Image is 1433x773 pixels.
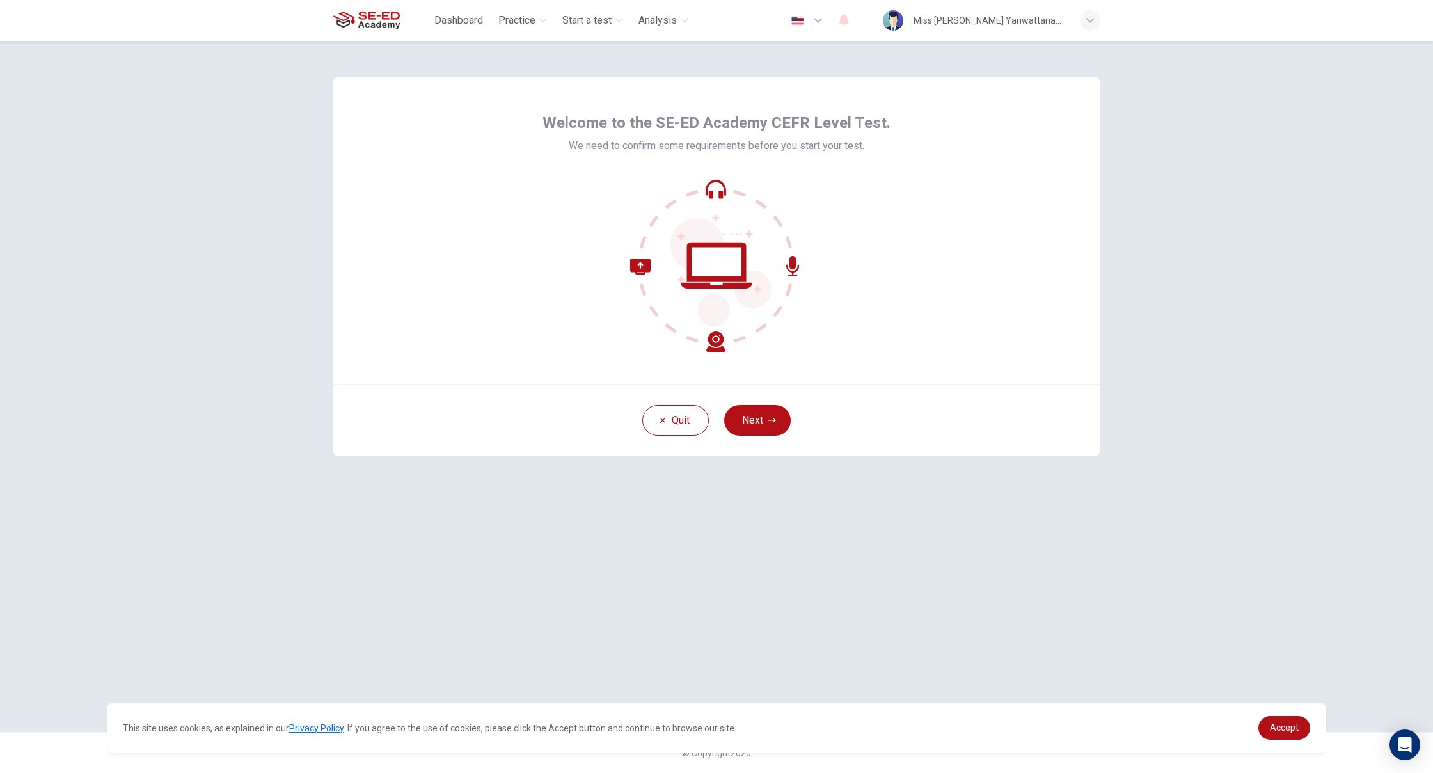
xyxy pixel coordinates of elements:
button: Next [724,405,791,436]
span: Dashboard [434,13,483,28]
img: SE-ED Academy logo [333,8,400,33]
span: Welcome to the SE-ED Academy CEFR Level Test. [542,113,891,133]
span: We need to confirm some requirements before you start your test. [569,138,864,154]
a: Privacy Policy [289,723,344,733]
div: Open Intercom Messenger [1389,729,1420,760]
button: Start a test [557,9,628,32]
img: Profile picture [883,10,903,31]
button: Dashboard [429,9,488,32]
span: Analysis [638,13,677,28]
span: Accept [1270,722,1299,733]
span: © Copyright 2025 [682,748,751,758]
span: This site uses cookies, as explained in our . If you agree to the use of cookies, please click th... [123,723,736,733]
div: cookieconsent [107,703,1326,753]
a: dismiss cookie message [1258,716,1310,740]
button: Practice [493,9,552,32]
img: en [789,16,805,26]
a: SE-ED Academy logo [333,8,429,33]
button: Analysis [633,9,693,32]
span: Practice [498,13,535,28]
span: Start a test [562,13,612,28]
div: Miss [PERSON_NAME] Yanwattanapan [914,13,1065,28]
button: Quit [642,405,709,436]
